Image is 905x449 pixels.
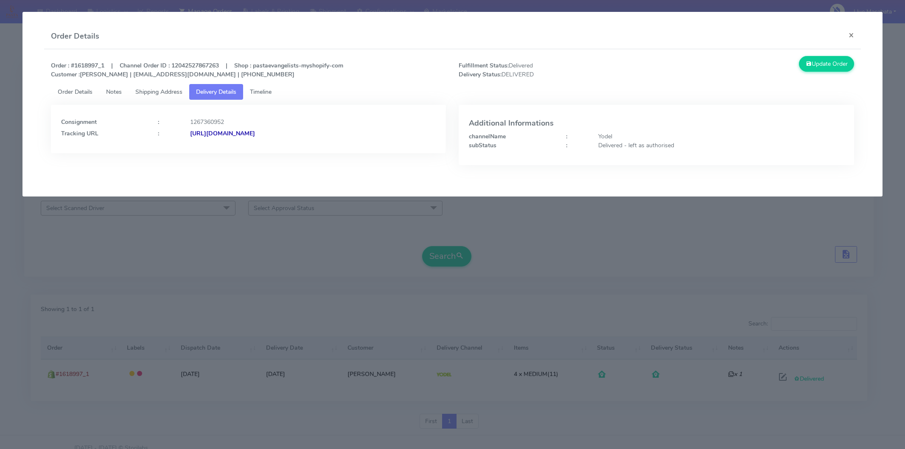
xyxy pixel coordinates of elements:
[106,88,122,96] span: Notes
[459,62,509,70] strong: Fulfillment Status:
[196,88,236,96] span: Delivery Details
[799,56,854,72] button: Update Order
[61,118,97,126] strong: Consignment
[190,129,255,138] strong: [URL][DOMAIN_NAME]
[842,24,861,46] button: Close
[566,132,567,140] strong: :
[51,31,99,42] h4: Order Details
[459,70,502,79] strong: Delivery Status:
[566,141,567,149] strong: :
[158,129,159,138] strong: :
[51,84,854,100] ul: Tabs
[250,88,272,96] span: Timeline
[61,129,98,138] strong: Tracking URL
[592,141,850,150] div: Delivered - left as authorised
[452,61,656,79] span: Delivered DELIVERED
[135,88,182,96] span: Shipping Address
[58,88,92,96] span: Order Details
[51,70,80,79] strong: Customer :
[184,118,442,126] div: 1267360952
[51,62,343,79] strong: Order : #1618997_1 | Channel Order ID : 12042527867263 | Shop : pastaevangelists-myshopify-com [P...
[592,132,850,141] div: Yodel
[469,132,506,140] strong: channelName
[469,141,496,149] strong: subStatus
[158,118,159,126] strong: :
[469,119,844,128] h4: Additional Informations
